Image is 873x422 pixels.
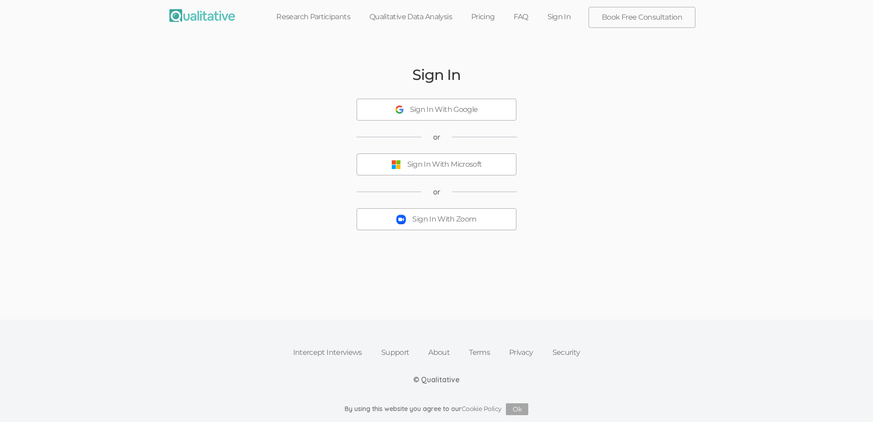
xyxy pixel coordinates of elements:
a: Sign In [538,7,581,27]
button: Ok [506,403,528,415]
img: Qualitative [169,9,235,22]
a: Privacy [500,343,543,363]
a: Qualitative Data Analysis [360,7,462,27]
a: Security [543,343,590,363]
div: © Qualitative [413,375,460,385]
iframe: Chat Widget [827,378,873,422]
button: Sign In With Zoom [357,208,516,230]
h2: Sign In [412,67,460,83]
a: Pricing [462,7,505,27]
a: Intercept Interviews [284,343,372,363]
img: Sign In With Google [395,105,404,114]
a: Book Free Consultation [589,7,695,27]
a: FAQ [504,7,537,27]
img: Sign In With Microsoft [391,160,401,169]
div: Sign In With Google [410,105,478,115]
div: Sign In With Microsoft [407,159,482,170]
span: or [433,187,441,197]
button: Sign In With Microsoft [357,153,516,175]
div: Sign In With Zoom [412,214,476,225]
a: Cookie Policy [462,405,502,413]
span: or [433,132,441,142]
a: Terms [459,343,500,363]
a: About [419,343,459,363]
div: By using this website you agree to our [345,403,529,415]
button: Sign In With Google [357,99,516,121]
img: Sign In With Zoom [396,215,406,224]
a: Research Participants [267,7,360,27]
a: Support [372,343,419,363]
